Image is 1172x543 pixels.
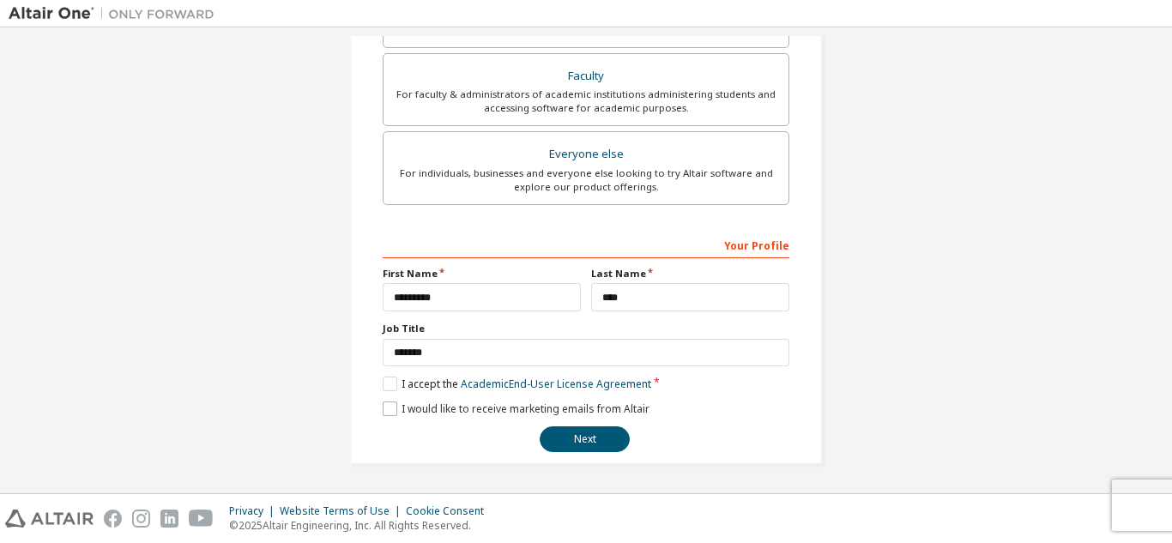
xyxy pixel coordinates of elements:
[394,64,778,88] div: Faculty
[461,377,651,391] a: Academic End-User License Agreement
[189,510,214,528] img: youtube.svg
[9,5,223,22] img: Altair One
[280,504,406,518] div: Website Terms of Use
[104,510,122,528] img: facebook.svg
[160,510,178,528] img: linkedin.svg
[383,401,649,416] label: I would like to receive marketing emails from Altair
[229,518,494,533] p: © 2025 Altair Engineering, Inc. All Rights Reserved.
[383,231,789,258] div: Your Profile
[540,426,630,452] button: Next
[394,166,778,194] div: For individuals, businesses and everyone else looking to try Altair software and explore our prod...
[394,87,778,115] div: For faculty & administrators of academic institutions administering students and accessing softwa...
[229,504,280,518] div: Privacy
[383,267,581,281] label: First Name
[406,504,494,518] div: Cookie Consent
[5,510,94,528] img: altair_logo.svg
[383,377,651,391] label: I accept the
[132,510,150,528] img: instagram.svg
[591,267,789,281] label: Last Name
[394,142,778,166] div: Everyone else
[383,322,789,335] label: Job Title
